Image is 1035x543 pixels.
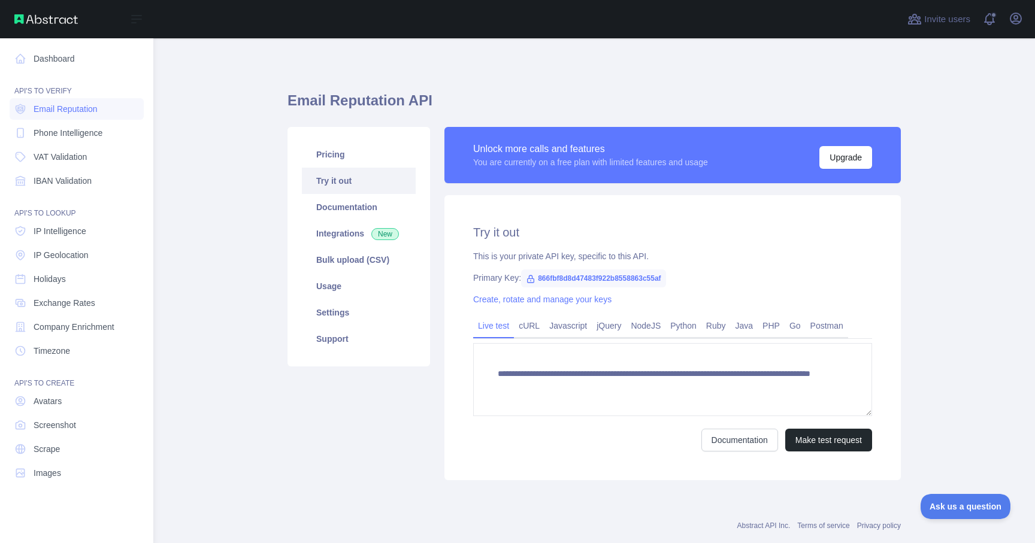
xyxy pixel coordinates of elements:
a: jQuery [592,316,626,335]
a: Avatars [10,390,144,412]
a: Javascript [544,316,592,335]
a: Settings [302,299,416,326]
span: IP Intelligence [34,225,86,237]
a: Terms of service [797,521,849,530]
a: cURL [514,316,544,335]
a: Dashboard [10,48,144,69]
span: Timezone [34,345,70,357]
a: Bulk upload (CSV) [302,247,416,273]
span: Exchange Rates [34,297,95,309]
span: Screenshot [34,419,76,431]
div: This is your private API key, specific to this API. [473,250,872,262]
a: Pricing [302,141,416,168]
a: Phone Intelligence [10,122,144,144]
button: Invite users [905,10,973,29]
a: Email Reputation [10,98,144,120]
button: Upgrade [819,146,872,169]
a: Try it out [302,168,416,194]
span: IBAN Validation [34,175,92,187]
a: Exchange Rates [10,292,144,314]
a: Privacy policy [857,521,901,530]
a: IP Geolocation [10,244,144,266]
span: IP Geolocation [34,249,89,261]
div: Primary Key: [473,272,872,284]
span: Scrape [34,443,60,455]
a: Documentation [701,429,778,451]
div: Unlock more calls and features [473,142,708,156]
a: IBAN Validation [10,170,144,192]
a: Python [665,316,701,335]
a: Images [10,462,144,484]
span: New [371,228,399,240]
iframe: Toggle Customer Support [921,494,1011,519]
a: Scrape [10,438,144,460]
a: Go [785,316,806,335]
div: You are currently on a free plan with limited features and usage [473,156,708,168]
a: PHP [758,316,785,335]
a: Create, rotate and manage your keys [473,295,612,304]
a: NodeJS [626,316,665,335]
span: Avatars [34,395,62,407]
span: VAT Validation [34,151,87,163]
h2: Try it out [473,224,872,241]
img: Abstract API [14,14,78,24]
a: Abstract API Inc. [737,521,791,530]
a: VAT Validation [10,146,144,168]
span: Holidays [34,273,66,285]
div: API'S TO CREATE [10,364,144,388]
span: Images [34,467,61,479]
a: IP Intelligence [10,220,144,242]
a: Documentation [302,194,416,220]
div: API'S TO LOOKUP [10,194,144,218]
button: Make test request [785,429,872,451]
span: Phone Intelligence [34,127,102,139]
div: API'S TO VERIFY [10,72,144,96]
h1: Email Reputation API [287,91,901,120]
a: Timezone [10,340,144,362]
a: Ruby [701,316,731,335]
a: Postman [806,316,848,335]
a: Integrations New [302,220,416,247]
a: Holidays [10,268,144,290]
span: Company Enrichment [34,321,114,333]
a: Usage [302,273,416,299]
span: Email Reputation [34,103,98,115]
span: Invite users [924,13,970,26]
a: Live test [473,316,514,335]
a: Java [731,316,758,335]
a: Support [302,326,416,352]
a: Company Enrichment [10,316,144,338]
a: Screenshot [10,414,144,436]
span: 866fbf8d8d47483f922b8558863c55af [521,269,665,287]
